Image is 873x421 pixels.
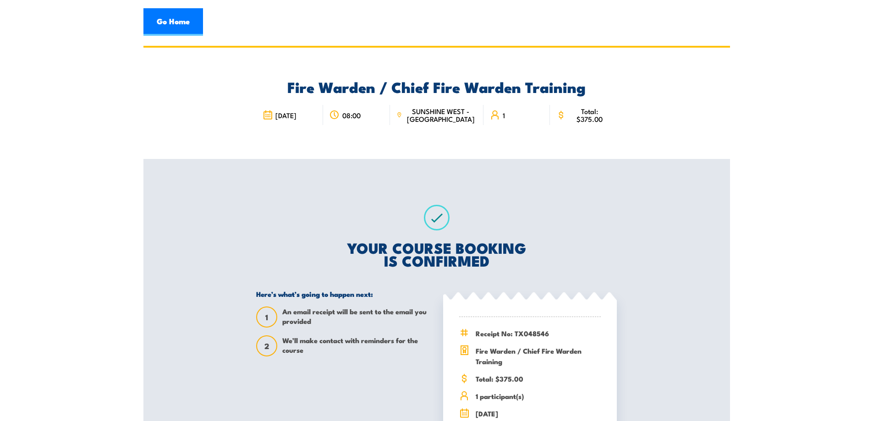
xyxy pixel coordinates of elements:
span: SUNSHINE WEST - [GEOGRAPHIC_DATA] [405,107,477,123]
span: Total: $375.00 [569,107,610,123]
span: [DATE] [275,111,296,119]
span: 1 participant(s) [476,391,601,401]
h2: YOUR COURSE BOOKING IS CONFIRMED [256,241,617,267]
h2: Fire Warden / Chief Fire Warden Training [256,80,617,93]
span: 1 [503,111,505,119]
span: 08:00 [342,111,361,119]
span: We’ll make contact with reminders for the course [282,335,430,356]
span: Receipt No: TX048546 [476,328,601,339]
span: Total: $375.00 [476,373,601,384]
span: 2 [257,341,276,351]
h5: Here’s what’s going to happen next: [256,290,430,298]
span: [DATE] [476,408,601,419]
span: 1 [257,312,276,322]
span: An email receipt will be sent to the email you provided [282,306,430,328]
span: Fire Warden / Chief Fire Warden Training [476,345,601,366]
a: Go Home [143,8,203,36]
